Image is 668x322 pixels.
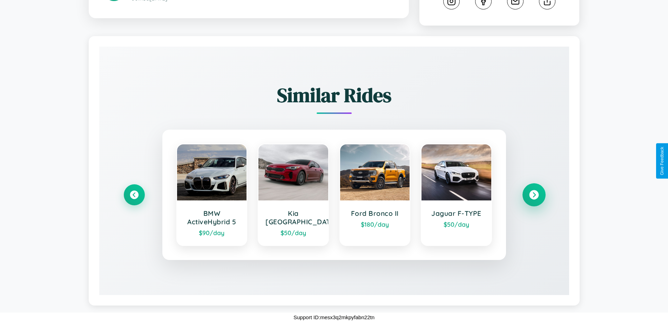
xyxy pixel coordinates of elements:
h3: Jaguar F-TYPE [429,209,484,218]
div: $ 90 /day [184,229,240,237]
h3: Ford Bronco II [347,209,403,218]
h3: BMW ActiveHybrid 5 [184,209,240,226]
a: Kia [GEOGRAPHIC_DATA]$50/day [258,144,329,246]
div: $ 180 /day [347,220,403,228]
a: Jaguar F-TYPE$50/day [421,144,492,246]
h2: Similar Rides [124,82,545,109]
div: Give Feedback [660,147,664,175]
a: BMW ActiveHybrid 5$90/day [176,144,248,246]
p: Support ID: mesx3q2mkpyfabn22tn [293,313,375,322]
h3: Kia [GEOGRAPHIC_DATA] [265,209,321,226]
div: $ 50 /day [429,220,484,228]
a: Ford Bronco II$180/day [339,144,411,246]
div: $ 50 /day [265,229,321,237]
